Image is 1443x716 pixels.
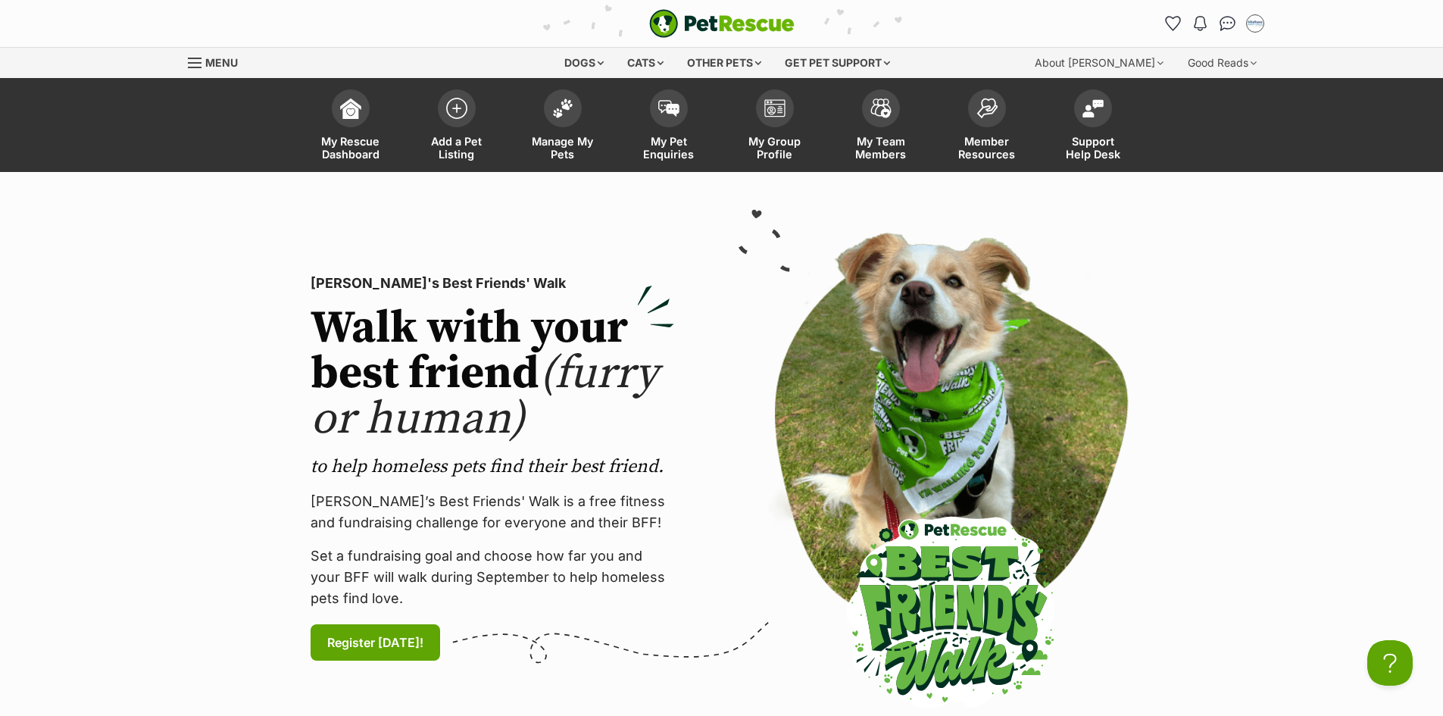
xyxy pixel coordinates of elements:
div: Cats [617,48,674,78]
p: to help homeless pets find their best friend. [311,455,674,479]
div: About [PERSON_NAME] [1024,48,1174,78]
a: Support Help Desk [1040,82,1146,172]
span: (furry or human) [311,345,658,448]
span: Manage My Pets [529,135,597,161]
a: Register [DATE]! [311,624,440,661]
a: My Team Members [828,82,934,172]
a: My Group Profile [722,82,828,172]
button: My account [1243,11,1267,36]
span: My Group Profile [741,135,809,161]
div: Get pet support [774,48,901,78]
img: group-profile-icon-3fa3cf56718a62981997c0bc7e787c4b2cf8bcc04b72c1350f741eb67cf2f40e.svg [764,99,786,117]
a: Member Resources [934,82,1040,172]
span: Register [DATE]! [327,633,423,652]
img: add-pet-listing-icon-0afa8454b4691262ce3f59096e99ab1cd57d4a30225e0717b998d2c9b9846f56.svg [446,98,467,119]
p: [PERSON_NAME]'s Best Friends' Walk [311,273,674,294]
img: manage-my-pets-icon-02211641906a0b7f246fdf0571729dbe1e7629f14944591b6c1af311fb30b64b.svg [552,98,573,118]
img: Jodie Parnell profile pic [1248,16,1263,31]
h2: Walk with your best friend [311,306,674,442]
p: [PERSON_NAME]’s Best Friends' Walk is a free fitness and fundraising challenge for everyone and t... [311,491,674,533]
div: Other pets [676,48,772,78]
img: member-resources-icon-8e73f808a243e03378d46382f2149f9095a855e16c252ad45f914b54edf8863c.svg [976,98,998,118]
img: help-desk-icon-fdf02630f3aa405de69fd3d07c3f3aa587a6932b1a1747fa1d2bba05be0121f9.svg [1082,99,1104,117]
span: Member Resources [953,135,1021,161]
span: Add a Pet Listing [423,135,491,161]
a: Menu [188,48,248,75]
span: Support Help Desk [1059,135,1127,161]
a: My Rescue Dashboard [298,82,404,172]
span: Menu [205,56,238,69]
span: My Rescue Dashboard [317,135,385,161]
div: Dogs [554,48,614,78]
a: PetRescue [649,9,795,38]
a: Conversations [1216,11,1240,36]
button: Notifications [1188,11,1213,36]
ul: Account quick links [1161,11,1267,36]
a: Favourites [1161,11,1185,36]
iframe: Help Scout Beacon - Open [1367,640,1413,686]
span: My Team Members [847,135,915,161]
img: chat-41dd97257d64d25036548639549fe6c8038ab92f7586957e7f3b1b290dea8141.svg [1220,16,1235,31]
img: logo-e224e6f780fb5917bec1dbf3a21bbac754714ae5b6737aabdf751b685950b380.svg [649,9,795,38]
a: My Pet Enquiries [616,82,722,172]
img: pet-enquiries-icon-7e3ad2cf08bfb03b45e93fb7055b45f3efa6380592205ae92323e6603595dc1f.svg [658,100,679,117]
p: Set a fundraising goal and choose how far you and your BFF will walk during September to help hom... [311,546,674,609]
a: Add a Pet Listing [404,82,510,172]
img: dashboard-icon-eb2f2d2d3e046f16d808141f083e7271f6b2e854fb5c12c21221c1fb7104beca.svg [340,98,361,119]
div: Good Reads [1177,48,1267,78]
img: notifications-46538b983faf8c2785f20acdc204bb7945ddae34d4c08c2a6579f10ce5e182be.svg [1194,16,1206,31]
span: My Pet Enquiries [635,135,703,161]
a: Manage My Pets [510,82,616,172]
img: team-members-icon-5396bd8760b3fe7c0b43da4ab00e1e3bb1a5d9ba89233759b79545d2d3fc5d0d.svg [870,98,892,118]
